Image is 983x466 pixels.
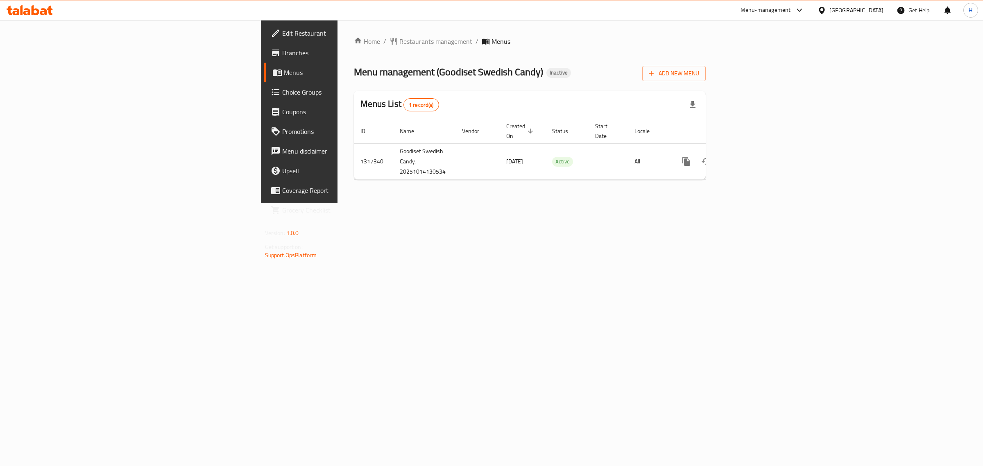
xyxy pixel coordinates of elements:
[741,5,791,15] div: Menu-management
[264,122,425,141] a: Promotions
[286,228,299,238] span: 1.0.0
[354,119,762,180] table: enhanced table
[670,119,762,144] th: Actions
[265,228,285,238] span: Version:
[265,250,317,260] a: Support.OpsPlatform
[282,166,419,176] span: Upsell
[403,98,439,111] div: Total records count
[476,36,478,46] li: /
[546,69,571,76] span: Inactive
[360,126,376,136] span: ID
[649,68,699,79] span: Add New Menu
[390,36,472,46] a: Restaurants management
[264,141,425,161] a: Menu disclaimer
[683,95,702,115] div: Export file
[491,36,510,46] span: Menus
[282,107,419,117] span: Coupons
[404,101,439,109] span: 1 record(s)
[399,36,472,46] span: Restaurants management
[552,157,573,167] div: Active
[642,66,706,81] button: Add New Menu
[696,152,716,171] button: Change Status
[264,82,425,102] a: Choice Groups
[506,121,536,141] span: Created On
[265,242,303,252] span: Get support on:
[282,28,419,38] span: Edit Restaurant
[264,161,425,181] a: Upsell
[595,121,618,141] span: Start Date
[360,98,439,111] h2: Menus List
[264,23,425,43] a: Edit Restaurant
[264,63,425,82] a: Menus
[264,43,425,63] a: Branches
[354,63,543,81] span: Menu management ( Goodiset Swedish Candy )
[264,200,425,220] a: Grocery Checklist
[282,127,419,136] span: Promotions
[284,68,419,77] span: Menus
[552,126,579,136] span: Status
[628,143,670,179] td: All
[282,48,419,58] span: Branches
[282,146,419,156] span: Menu disclaimer
[462,126,490,136] span: Vendor
[282,87,419,97] span: Choice Groups
[969,6,972,15] span: H
[634,126,660,136] span: Locale
[400,126,425,136] span: Name
[829,6,883,15] div: [GEOGRAPHIC_DATA]
[506,156,523,167] span: [DATE]
[264,181,425,200] a: Coverage Report
[264,102,425,122] a: Coupons
[282,185,419,195] span: Coverage Report
[677,152,696,171] button: more
[589,143,628,179] td: -
[282,205,419,215] span: Grocery Checklist
[552,157,573,166] span: Active
[354,36,706,46] nav: breadcrumb
[546,68,571,78] div: Inactive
